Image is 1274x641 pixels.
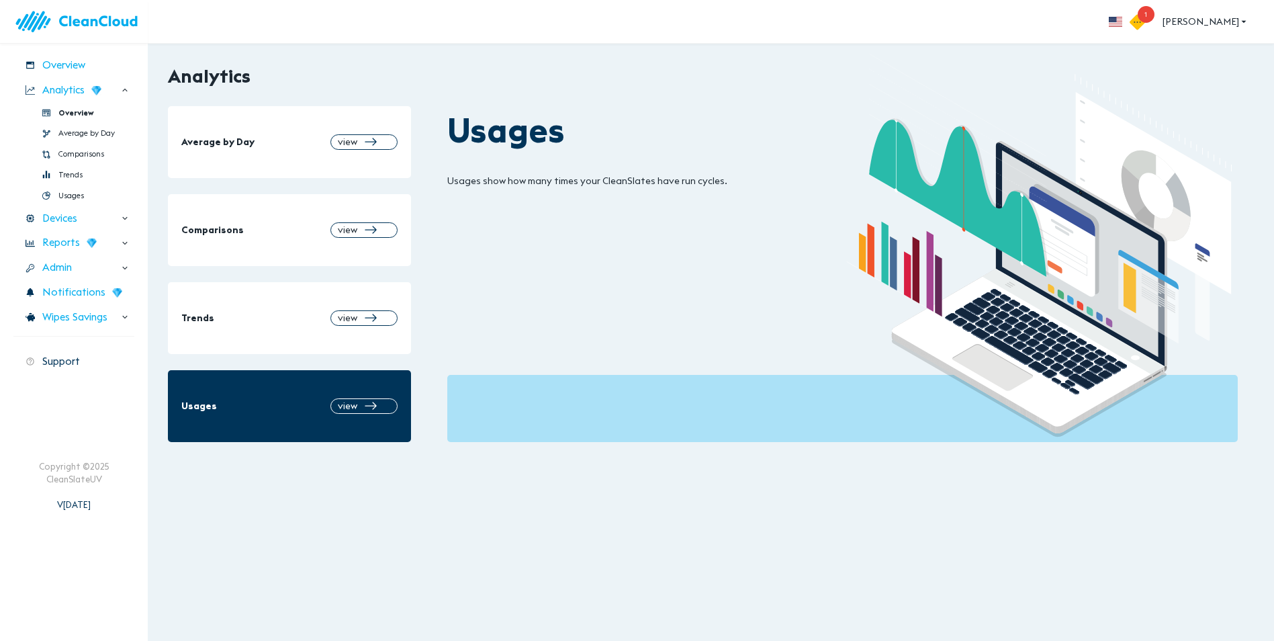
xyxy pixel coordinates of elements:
h2: Analytics [168,65,251,87]
button: [PERSON_NAME] [1157,9,1254,34]
div: Usages [13,186,134,206]
span: Wipes Savings [42,310,107,325]
img: wD3W5TX8dC78QAAAABJRU5ErkJggg== [112,288,122,298]
span: Comparisons [58,148,104,160]
div: Wipes Savings [13,306,134,329]
img: wD3W5TX8dC78QAAAABJRU5ErkJggg== [87,238,97,248]
div: Reports [13,231,134,255]
div: Comparisons [13,144,134,164]
div: Devices [13,207,134,230]
span: Usages [58,190,84,202]
span: view [338,223,357,237]
div: Admin [13,256,134,280]
button: more [1101,7,1130,36]
div: Overview [13,54,134,77]
span: Average by Day [181,135,255,148]
span: Comparisons [181,223,244,237]
div: V [DATE] [57,485,91,511]
span: view [338,399,357,413]
img: logo.83bc1f05.svg [13,3,148,41]
div: Notifications [13,281,134,304]
span: Trends [58,169,83,181]
span: Admin [42,260,72,275]
span: Analytics [42,83,85,98]
span: Usages [181,399,217,413]
span: Reports [42,235,80,251]
span: Support [42,354,80,370]
span: Overview [42,58,85,73]
span: view [338,135,357,148]
div: Average by Day [13,124,134,143]
div: Trends [13,165,134,185]
span: Trends [181,311,214,325]
span: 1 [1138,6,1154,23]
span: Overview [58,108,94,119]
span: Average by Day [58,128,115,139]
img: wD3W5TX8dC78QAAAABJRU5ErkJggg== [91,85,101,95]
img: img_analytics4.1f98195b.svg [843,46,1238,441]
span: [PERSON_NAME] [1163,13,1248,30]
div: Overview [13,103,134,123]
img: flag_us.eb7bbaae.svg [1109,17,1122,27]
div: Copyright © 2025 CleanSlateUV [39,460,109,485]
div: Usages [447,106,1238,155]
span: view [338,311,357,325]
button: 1 [1130,2,1157,41]
div: Support [13,350,134,374]
span: Notifications [42,285,105,300]
span: Devices [42,211,77,226]
div: Analytics [13,79,134,102]
div: Usages show how many times your CleanSlates have run cycles. [447,174,764,187]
